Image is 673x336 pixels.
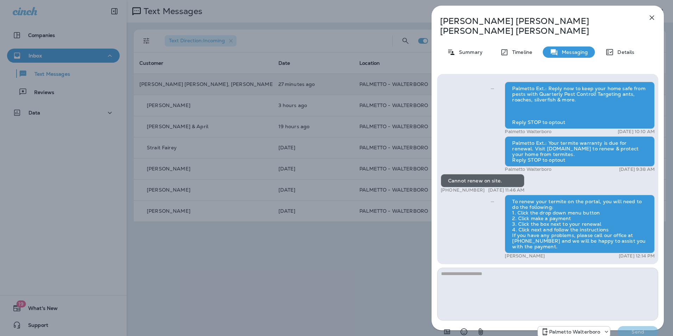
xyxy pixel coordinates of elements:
[441,187,485,193] p: [PHONE_NUMBER]
[619,253,655,259] p: [DATE] 12:14 PM
[509,49,532,55] p: Timeline
[505,167,552,172] p: Palmetto Walterboro
[618,129,655,135] p: [DATE] 10:10 AM
[441,174,524,187] div: Cannot renew on site.
[505,82,655,129] div: Palmetto Ext.: Reply now to keep your home safe from pests with Quarterly Pest Control! Targeting...
[505,136,655,167] div: Palmetto Ext.: Your termite warranty is due for renewal. Visit [DOMAIN_NAME] to renew & protect y...
[558,49,588,55] p: Messaging
[491,85,494,91] span: Sent
[505,129,552,135] p: Palmetto Walterboro
[440,16,632,36] p: [PERSON_NAME] [PERSON_NAME] [PERSON_NAME] [PERSON_NAME]
[619,167,655,172] p: [DATE] 9:38 AM
[455,49,483,55] p: Summary
[505,253,545,259] p: [PERSON_NAME]
[505,195,655,253] div: To renew your termite on the portal, you will need to do the following: 1. Click the drop down me...
[491,198,494,204] span: Sent
[538,328,610,336] div: +1 (843) 549-4955
[549,329,600,335] p: Palmetto Walterboro
[614,49,634,55] p: Details
[488,187,524,193] p: [DATE] 11:46 AM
